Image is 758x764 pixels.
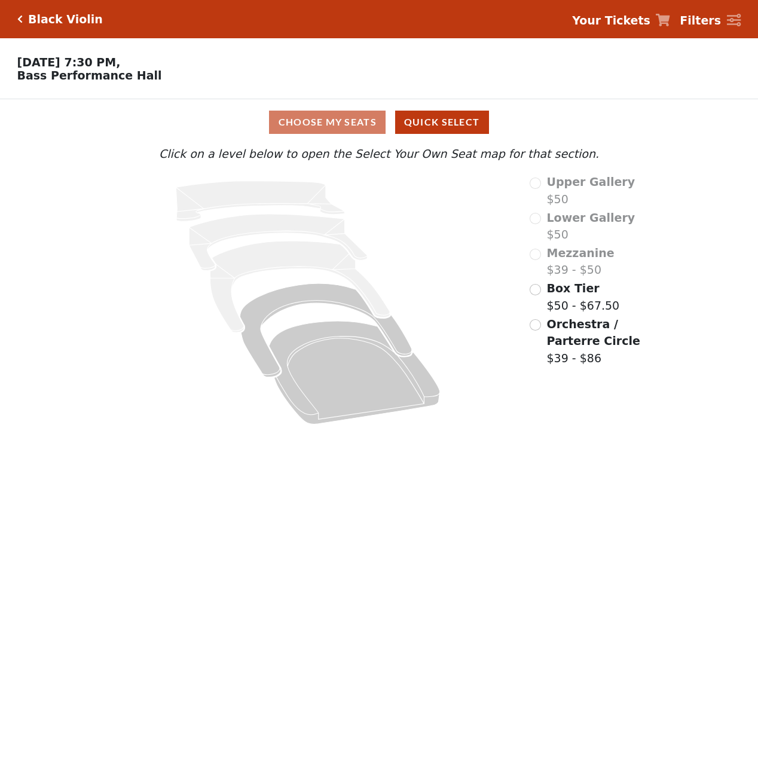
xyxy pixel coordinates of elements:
[547,211,635,224] span: Lower Gallery
[547,282,600,295] span: Box Tier
[547,245,615,279] label: $39 - $50
[17,15,23,23] a: Click here to go back to filters
[547,317,640,348] span: Orchestra / Parterre Circle
[395,111,489,134] button: Quick Select
[547,280,620,314] label: $50 - $67.50
[103,145,655,163] p: Click on a level below to open the Select Your Own Seat map for that section.
[547,209,635,243] label: $50
[572,14,650,27] strong: Your Tickets
[680,14,721,27] strong: Filters
[28,13,103,26] h5: Black Violin
[572,12,670,29] a: Your Tickets
[176,181,344,222] path: Upper Gallery - Seats Available: 0
[680,12,741,29] a: Filters
[269,321,440,424] path: Orchestra / Parterre Circle - Seats Available: 607
[547,246,615,259] span: Mezzanine
[547,173,635,207] label: $50
[547,316,655,367] label: $39 - $86
[547,175,635,188] span: Upper Gallery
